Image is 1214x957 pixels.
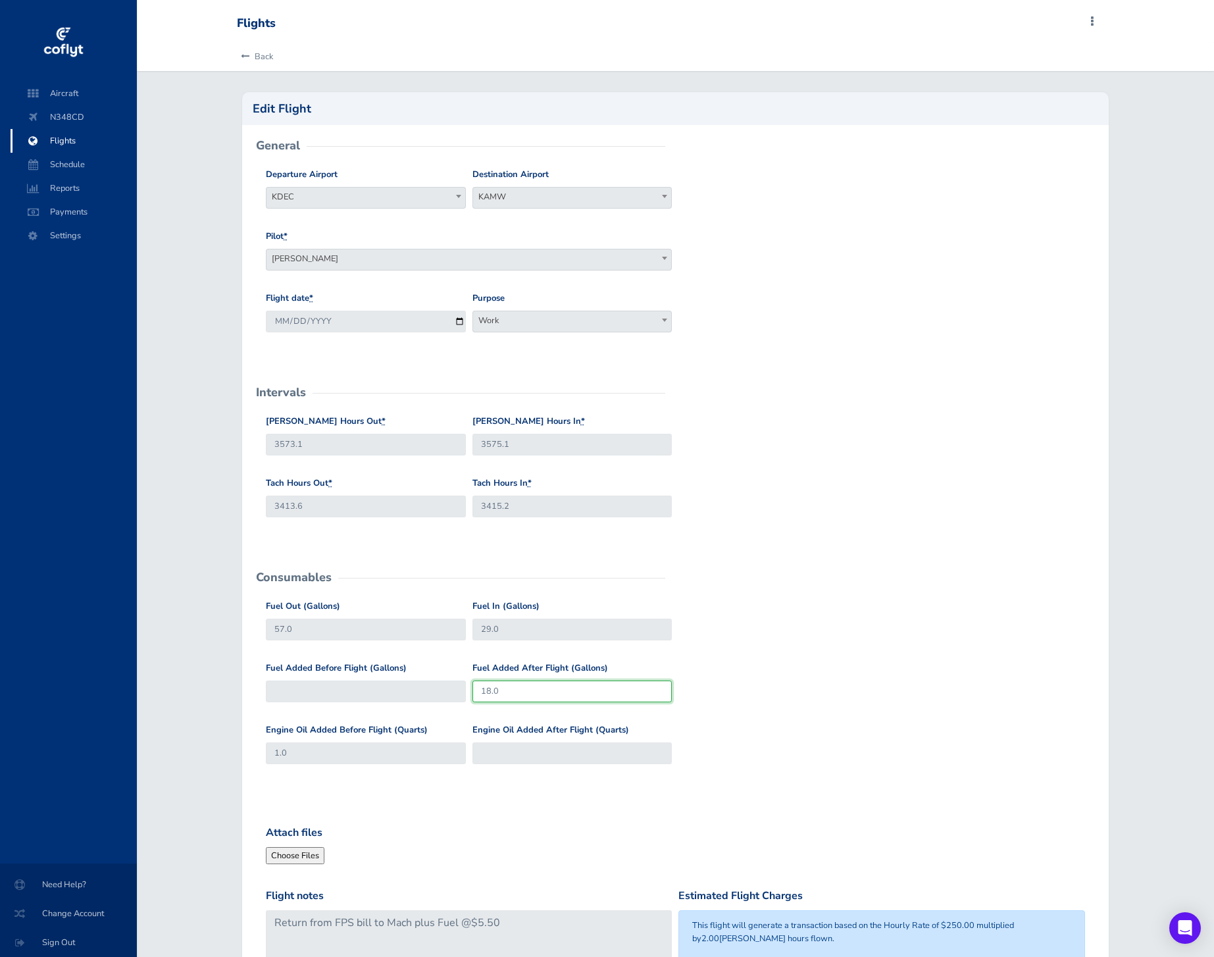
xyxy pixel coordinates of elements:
span: Payments [24,200,124,224]
label: Flight notes [266,888,324,905]
label: Fuel Added After Flight (Gallons) [472,661,608,675]
span: Flights [24,129,124,153]
span: Reports [24,176,124,200]
label: Tach Hours In [472,477,532,490]
span: N348CD [24,105,124,129]
label: Purpose [472,292,505,305]
span: Change Account [16,902,121,925]
abbr: required [309,292,313,304]
label: Tach Hours Out [266,477,332,490]
label: Attach files [266,825,322,842]
abbr: required [581,415,585,427]
label: Fuel Added Before Flight (Gallons) [266,661,407,675]
abbr: required [528,477,532,489]
h2: Consumables [256,571,332,583]
span: KDEC [266,187,466,209]
label: Departure Airport [266,168,338,182]
h2: General [256,140,300,151]
label: Estimated Flight Charges [678,888,803,905]
span: Aircraft [24,82,124,105]
div: Open Intercom Messenger [1169,912,1201,944]
h2: Edit Flight [253,103,1098,115]
abbr: required [284,230,288,242]
span: Colin Hurd [266,249,672,271]
label: Fuel Out (Gallons) [266,600,340,613]
img: coflyt logo [41,23,85,63]
label: [PERSON_NAME] Hours In [472,415,585,428]
span: Work [473,311,672,330]
span: KAMW [473,188,672,206]
label: Engine Oil Added After Flight (Quarts) [472,723,629,737]
p: This flight will generate a transaction based on the Hourly Rate of $250.00 multiplied by [PERSON... [692,919,1071,946]
abbr: required [328,477,332,489]
span: Colin Hurd [266,249,671,268]
label: Flight date [266,292,313,305]
span: Need Help? [16,873,121,896]
span: KDEC [266,188,465,206]
div: Flights [237,16,276,31]
label: Destination Airport [472,168,549,182]
label: [PERSON_NAME] Hours Out [266,415,386,428]
span: 2.00 [701,933,719,944]
label: Fuel In (Gallons) [472,600,540,613]
span: KAMW [472,187,672,209]
h2: Intervals [256,386,306,398]
a: Back [237,42,273,71]
label: Engine Oil Added Before Flight (Quarts) [266,723,428,737]
abbr: required [382,415,386,427]
span: Work [472,311,672,332]
span: Settings [24,224,124,247]
label: Pilot [266,230,288,244]
span: Schedule [24,153,124,176]
span: Sign Out [16,931,121,954]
